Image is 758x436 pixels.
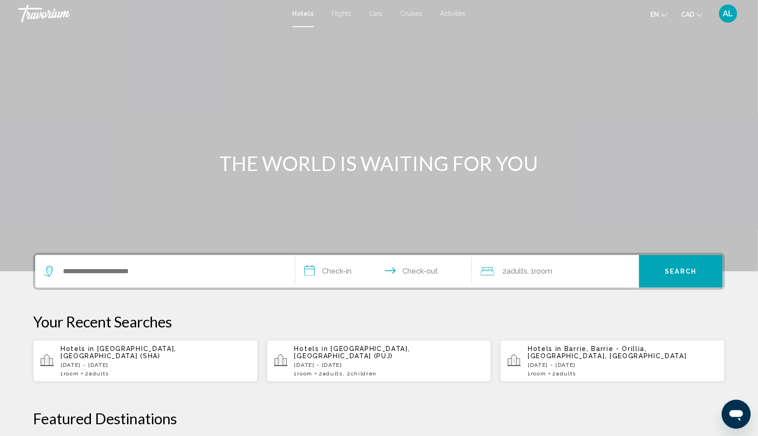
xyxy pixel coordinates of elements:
[528,345,687,360] span: Barrie, Barrie - Orillia, [GEOGRAPHIC_DATA], [GEOGRAPHIC_DATA]
[209,152,549,175] h1: THE WORLD IS WAITING FOR YOU
[33,313,725,331] p: Your Recent Searches
[472,255,639,288] button: Travelers: 2 adults, 0 children
[723,9,734,18] span: AL
[370,10,383,17] a: Cars
[35,255,723,288] div: Search widget
[293,10,314,17] a: Hotels
[294,370,313,377] span: 1
[319,370,343,377] span: 2
[297,370,313,377] span: Room
[332,10,351,17] a: Flights
[528,370,546,377] span: 1
[500,340,725,382] button: Hotels in Barrie, Barrie - Orillia, [GEOGRAPHIC_DATA], [GEOGRAPHIC_DATA][DATE] - [DATE]1Room2Adults
[351,370,377,377] span: Children
[64,370,79,377] span: Room
[716,4,740,23] button: User Menu
[665,268,697,275] span: Search
[527,265,552,278] span: , 1
[85,370,109,377] span: 2
[267,340,492,382] button: Hotels in [GEOGRAPHIC_DATA], [GEOGRAPHIC_DATA] (PUJ)[DATE] - [DATE]1Room2Adults, 2Children
[61,370,79,377] span: 1
[681,8,703,21] button: Change currency
[295,255,472,288] button: Check in and out dates
[294,345,410,360] span: [GEOGRAPHIC_DATA], [GEOGRAPHIC_DATA] (PUJ)
[61,362,251,368] p: [DATE] - [DATE]
[294,345,328,352] span: Hotels in
[650,11,659,18] span: en
[531,370,546,377] span: Room
[556,370,576,377] span: Adults
[534,267,552,275] span: Room
[441,10,466,17] a: Activities
[89,370,109,377] span: Adults
[681,11,694,18] span: CAD
[18,5,284,23] a: Travorium
[401,10,422,17] a: Cruises
[507,267,527,275] span: Adults
[650,8,668,21] button: Change language
[343,370,377,377] span: , 2
[323,370,343,377] span: Adults
[528,362,718,368] p: [DATE] - [DATE]
[722,400,751,429] iframe: Button to launch messaging window
[639,255,723,288] button: Search
[528,345,562,352] span: Hotels in
[502,265,527,278] span: 2
[61,345,176,360] span: [GEOGRAPHIC_DATA], [GEOGRAPHIC_DATA] (SHA)
[61,345,95,352] span: Hotels in
[294,362,484,368] p: [DATE] - [DATE]
[553,370,577,377] span: 2
[33,340,258,382] button: Hotels in [GEOGRAPHIC_DATA], [GEOGRAPHIC_DATA] (SHA)[DATE] - [DATE]1Room2Adults
[33,409,725,427] h2: Featured Destinations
